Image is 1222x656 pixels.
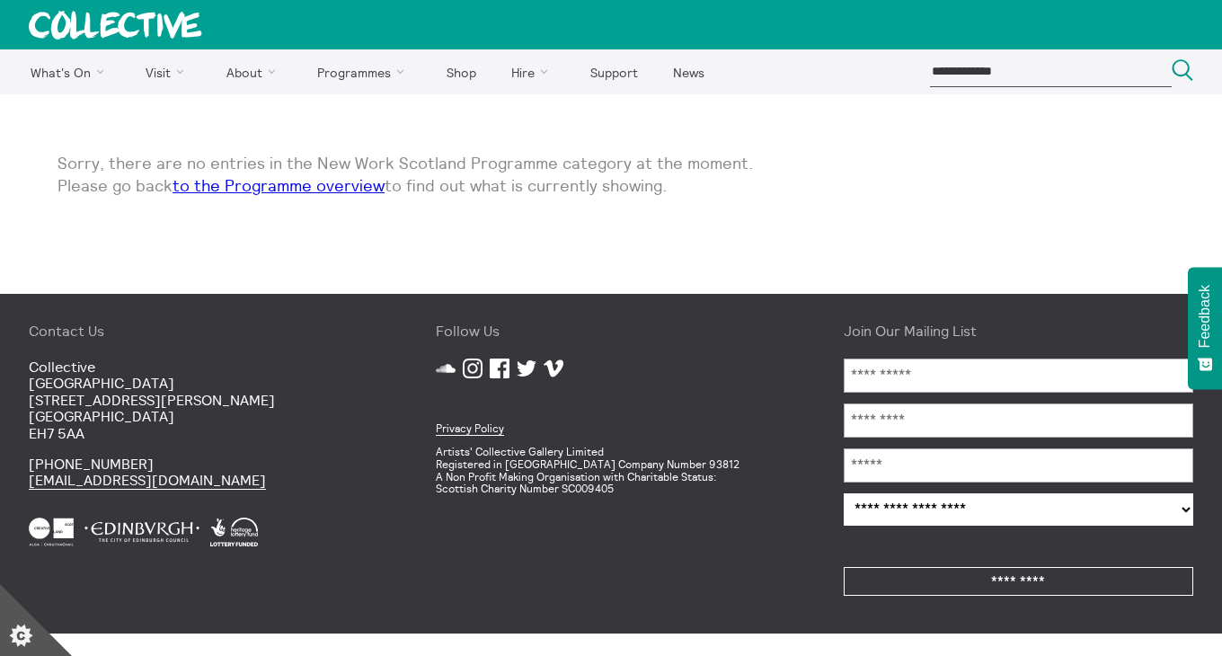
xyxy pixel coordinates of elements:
a: Programmes [302,49,428,94]
h4: Join Our Mailing List [844,323,1193,339]
button: Feedback - Show survey [1188,267,1222,389]
img: Creative Scotland [29,518,74,546]
a: to the Programme overview [173,175,385,196]
a: Privacy Policy [436,421,504,436]
a: Hire [496,49,571,94]
a: What's On [14,49,127,94]
a: Shop [430,49,491,94]
h4: Follow Us [436,323,785,339]
p: [PHONE_NUMBER] [29,456,378,489]
img: City Of Edinburgh Council White [84,518,199,546]
a: Visit [130,49,208,94]
a: About [210,49,298,94]
a: Support [574,49,653,94]
p: Artists' Collective Gallery Limited Registered in [GEOGRAPHIC_DATA] Company Number 93812 A Non Pr... [436,446,785,495]
p: Collective [GEOGRAPHIC_DATA] [STREET_ADDRESS][PERSON_NAME] [GEOGRAPHIC_DATA] EH7 5AA [29,359,378,441]
p: Sorry, there are no entries in the New Work Scotland Programme category at the moment. Please go ... [58,152,1164,197]
a: News [657,49,720,94]
h4: Contact Us [29,323,378,339]
a: [EMAIL_ADDRESS][DOMAIN_NAME] [29,471,266,490]
span: Feedback [1197,285,1213,348]
img: Heritage Lottery Fund [210,518,258,546]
